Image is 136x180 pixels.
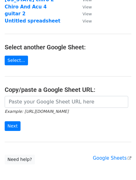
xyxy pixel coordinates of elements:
[76,18,92,24] a: View
[82,19,92,23] small: View
[5,18,60,24] a: Untitled spreadsheet
[5,121,21,131] input: Next
[5,155,35,164] a: Need help?
[105,150,136,180] iframe: Chat Widget
[82,5,92,9] small: View
[76,4,92,10] a: View
[5,4,47,10] a: Chiro And Acu 4
[5,43,131,51] h4: Select another Google Sheet:
[5,109,68,114] small: Example: [URL][DOMAIN_NAME]
[93,155,131,161] a: Google Sheets
[82,12,92,16] small: View
[5,56,28,65] a: Select...
[76,11,92,17] a: View
[5,11,26,17] a: guitar 2
[5,86,131,93] h4: Copy/paste a Google Sheet URL:
[5,96,128,108] input: Paste your Google Sheet URL here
